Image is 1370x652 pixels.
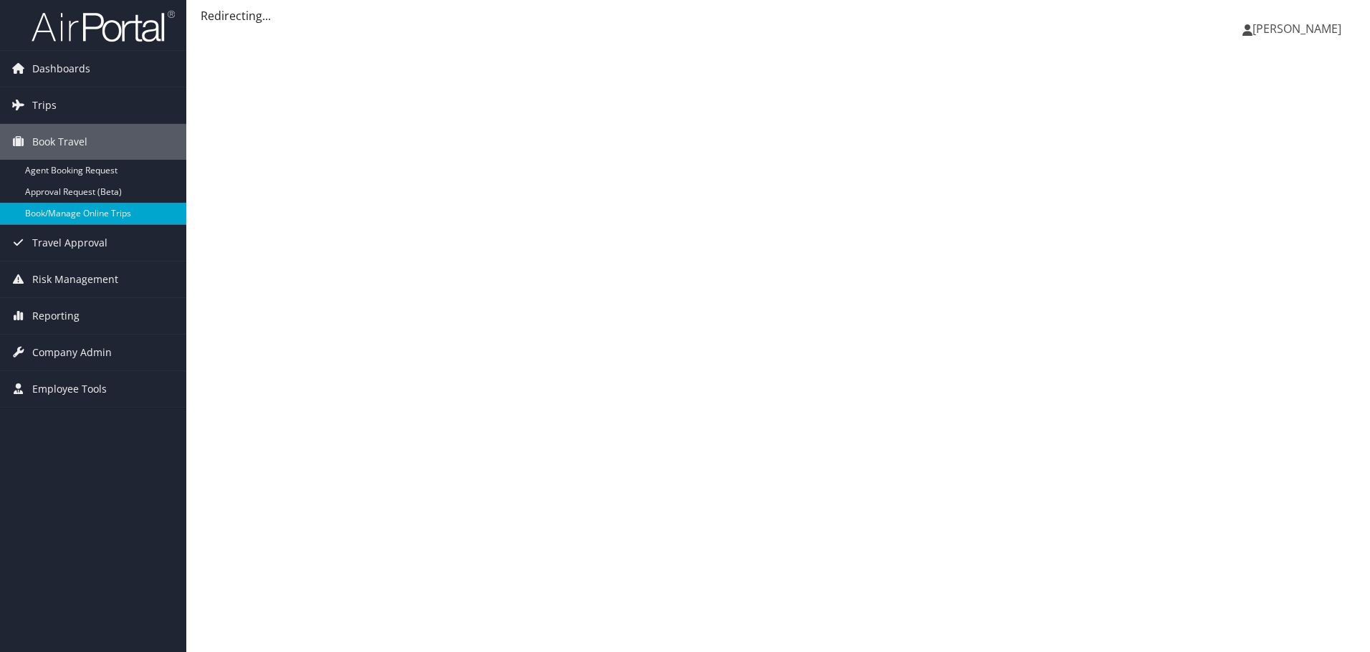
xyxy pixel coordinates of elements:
[32,298,80,334] span: Reporting
[32,371,107,407] span: Employee Tools
[1252,21,1341,37] span: [PERSON_NAME]
[32,262,118,297] span: Risk Management
[32,87,57,123] span: Trips
[201,7,1356,24] div: Redirecting...
[32,9,175,43] img: airportal-logo.png
[32,225,107,261] span: Travel Approval
[32,51,90,87] span: Dashboards
[1242,7,1356,50] a: [PERSON_NAME]
[32,124,87,160] span: Book Travel
[32,335,112,370] span: Company Admin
